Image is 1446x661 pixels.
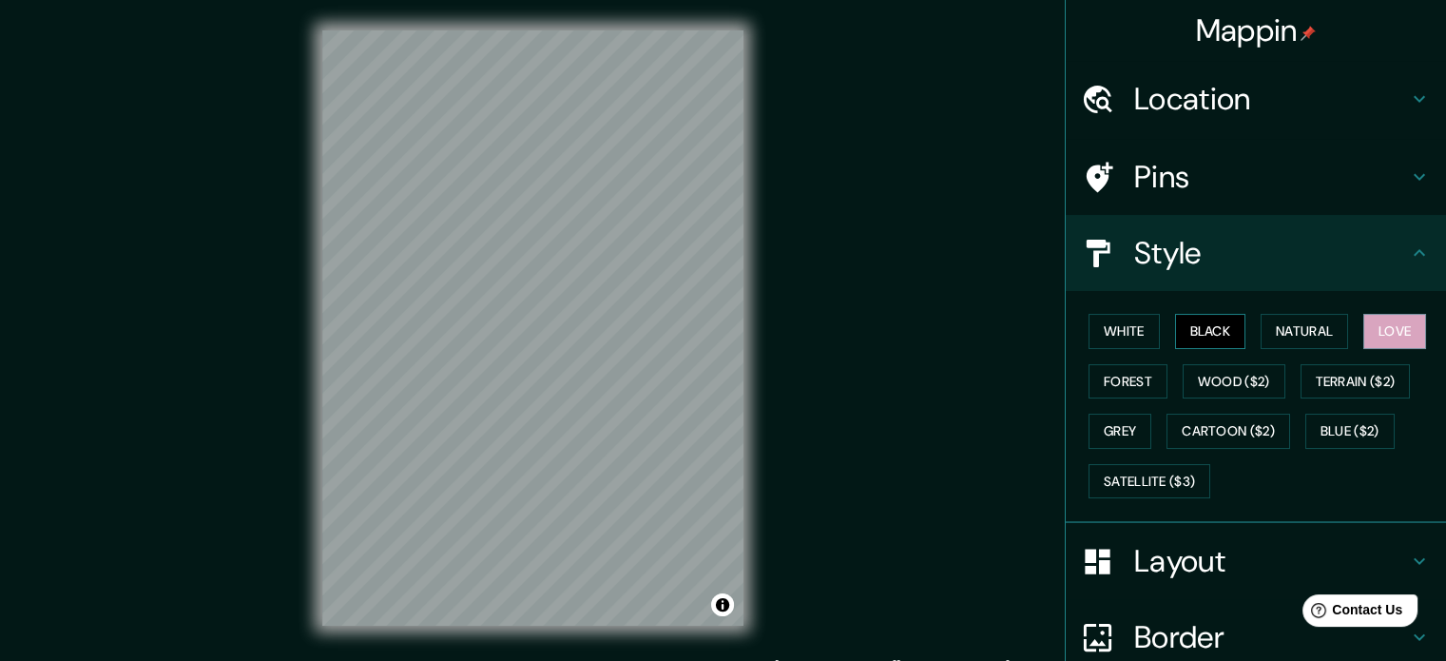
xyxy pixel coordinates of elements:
button: Black [1175,314,1246,349]
div: Layout [1066,523,1446,599]
img: pin-icon.png [1301,26,1316,41]
button: Natural [1261,314,1348,349]
button: Terrain ($2) [1301,364,1411,399]
div: Style [1066,215,1446,291]
button: White [1089,314,1160,349]
h4: Pins [1134,158,1408,196]
h4: Border [1134,618,1408,656]
div: Pins [1066,139,1446,215]
button: Toggle attribution [711,593,734,616]
button: Blue ($2) [1305,414,1395,449]
button: Love [1363,314,1426,349]
button: Forest [1089,364,1167,399]
h4: Layout [1134,542,1408,580]
div: Location [1066,61,1446,137]
button: Wood ($2) [1183,364,1285,399]
canvas: Map [322,30,743,626]
iframe: Help widget launcher [1277,587,1425,640]
button: Grey [1089,414,1151,449]
button: Cartoon ($2) [1166,414,1290,449]
h4: Style [1134,234,1408,272]
h4: Location [1134,80,1408,118]
button: Satellite ($3) [1089,464,1210,499]
h4: Mappin [1196,11,1317,49]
